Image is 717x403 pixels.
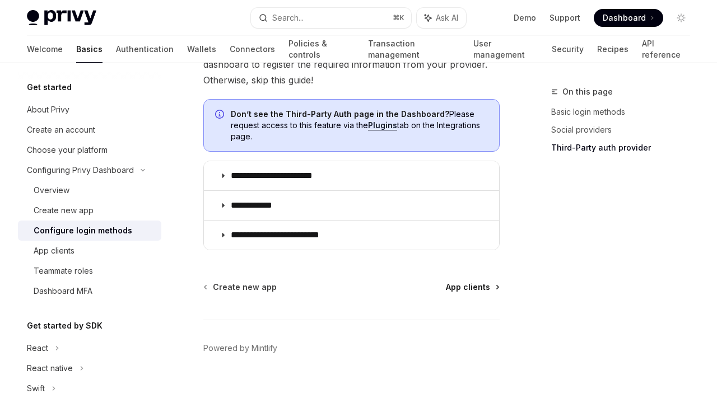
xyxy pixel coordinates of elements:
a: Configure login methods [18,221,161,241]
a: Choose your platform [18,140,161,160]
div: Configure login methods [34,224,132,237]
span: Ask AI [436,12,458,24]
span: ⌘ K [393,13,404,22]
button: Search...⌘K [251,8,411,28]
a: Powered by Mintlify [203,343,277,354]
button: Toggle dark mode [672,9,690,27]
span: On this page [562,85,613,99]
div: React [27,341,48,355]
a: Dashboard [594,9,663,27]
a: Create an account [18,120,161,140]
div: Overview [34,184,69,197]
h5: Get started by SDK [27,319,103,332]
a: Basics [76,36,103,63]
a: Security [552,36,584,63]
a: Connectors [230,36,275,63]
a: Welcome [27,36,63,63]
div: Dashboard MFA [34,284,92,298]
div: App clients [34,244,75,257]
div: Teammate roles [34,264,93,278]
div: Configuring Privy Dashboard [27,163,134,177]
div: Create an account [27,123,95,137]
div: Choose your platform [27,143,108,157]
a: Demo [514,12,536,24]
a: Plugins [368,120,397,130]
a: Overview [18,180,161,200]
a: API reference [642,36,690,63]
a: Policies & controls [288,36,355,63]
a: Wallets [187,36,216,63]
span: Dashboard [603,12,646,24]
svg: Info [215,110,226,121]
a: About Privy [18,100,161,120]
a: Support [550,12,580,24]
div: Create new app [34,204,94,217]
a: Basic login methods [551,103,699,121]
span: App clients [446,282,490,293]
a: Create new app [204,282,277,293]
button: Ask AI [417,8,466,28]
a: Transaction management [368,36,459,63]
a: Recipes [597,36,628,63]
div: Search... [272,11,304,25]
a: User management [473,36,538,63]
a: Create new app [18,200,161,221]
a: App clients [446,282,499,293]
a: Social providers [551,121,699,139]
div: About Privy [27,103,69,116]
a: Authentication [116,36,174,63]
div: React native [27,362,73,375]
h5: Get started [27,81,72,94]
strong: Don’t see the Third-Party Auth page in the Dashboard? [231,109,449,119]
a: Dashboard MFA [18,281,161,301]
a: App clients [18,241,161,261]
a: Third-Party auth provider [551,139,699,157]
a: Teammate roles [18,261,161,281]
span: Please request access to this feature via the tab on the Integrations page. [231,109,488,142]
div: Swift [27,382,45,395]
img: light logo [27,10,96,26]
span: Create new app [213,282,277,293]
